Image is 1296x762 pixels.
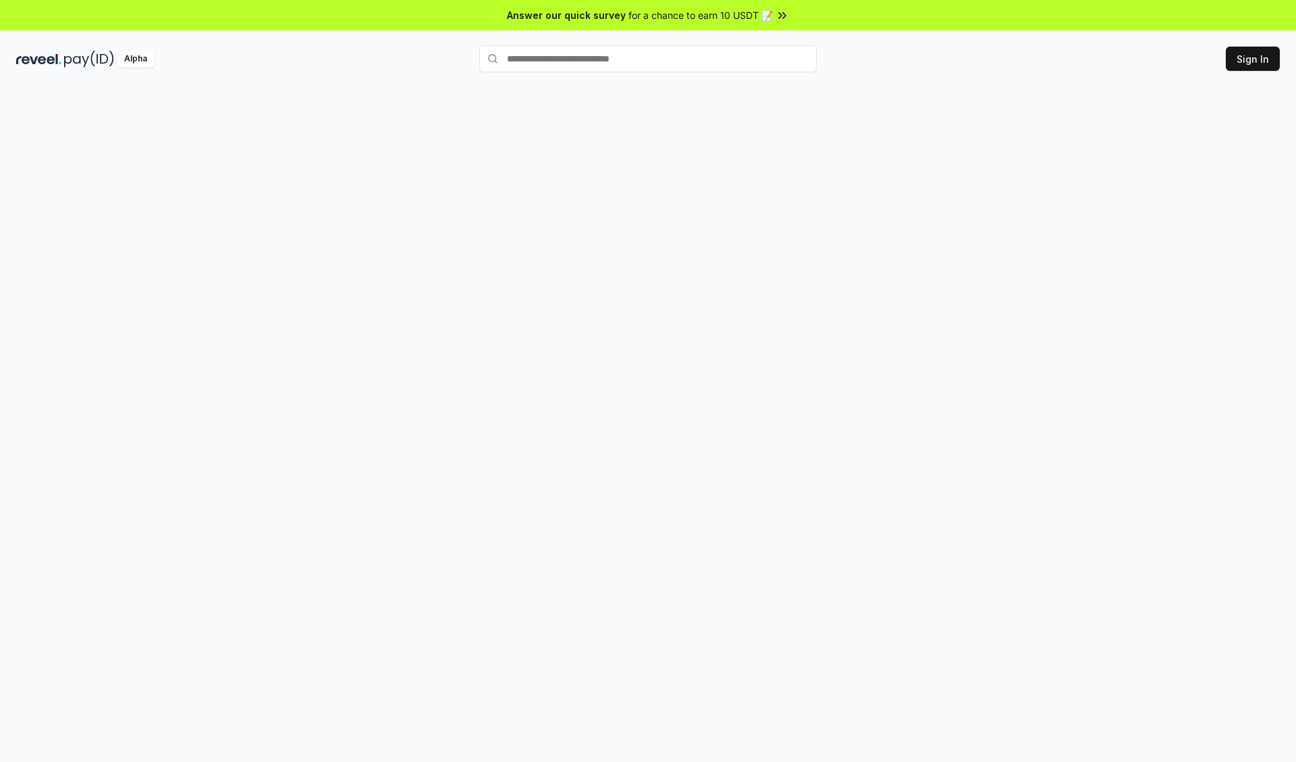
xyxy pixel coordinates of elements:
span: for a chance to earn 10 USDT 📝 [628,8,773,22]
img: pay_id [64,51,114,67]
img: reveel_dark [16,51,61,67]
div: Alpha [117,51,155,67]
button: Sign In [1226,47,1280,71]
span: Answer our quick survey [507,8,626,22]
